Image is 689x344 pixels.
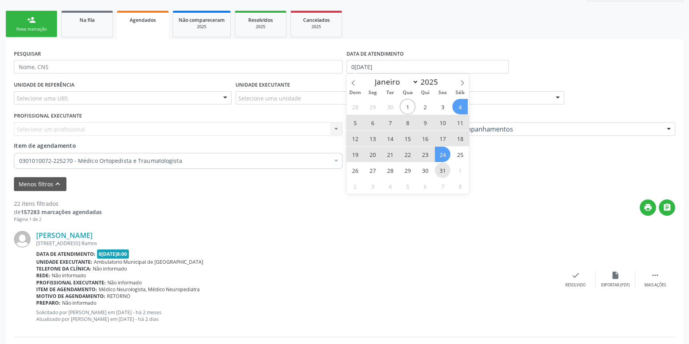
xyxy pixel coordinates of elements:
span: Novembro 5, 2025 [400,178,415,194]
button: Menos filtroskeyboard_arrow_up [14,177,66,191]
div: Exportar (PDF) [601,282,630,288]
div: [STREET_ADDRESS] Ramos [36,240,556,247]
span: Item de agendamento [14,142,76,149]
span: Sex [434,90,452,95]
span: Não informado [107,279,142,286]
b: Motivo de agendamento: [36,293,105,300]
div: 2025 [241,24,280,30]
span: Médico Neurologista, Médico Neuropediatra [99,286,200,293]
span: Não informado [62,300,96,306]
b: Unidade executante: [36,259,92,265]
span: Resolvidos [248,17,273,23]
span: Dom [346,90,364,95]
label: PROFISSIONAL EXECUTANTE [14,110,82,122]
span: Outubro 21, 2025 [382,147,398,162]
b: Rede: [36,272,50,279]
div: 2025 [296,24,336,30]
span: Outubro 25, 2025 [452,147,468,162]
span: Qua [399,90,417,95]
b: Profissional executante: [36,279,106,286]
button:  [659,199,675,216]
span: Selecione uma unidade [238,94,301,102]
div: Resolvido [565,282,586,288]
span: Agendados [130,17,156,23]
span: Outubro 5, 2025 [347,115,363,130]
input: Nome, CNS [14,60,343,73]
span: Outubro 19, 2025 [347,147,363,162]
span: Qui [417,90,434,95]
span: Ter [381,90,399,95]
span: Novembro 3, 2025 [365,178,380,194]
span: Outubro 1, 2025 [400,99,415,114]
div: Mais ações [644,282,666,288]
i: keyboard_arrow_up [53,180,62,188]
span: Outubro 7, 2025 [382,115,398,130]
span: Na fila [80,17,95,23]
div: Página 1 de 2 [14,216,102,223]
label: DATA DE ATENDIMENTO [346,48,404,60]
span: Outubro 11, 2025 [452,115,468,130]
b: Data de atendimento: [36,251,95,257]
div: 22 itens filtrados [14,199,102,208]
span: Outubro 27, 2025 [365,162,380,178]
span: Novembro 2, 2025 [347,178,363,194]
div: Nova marcação [12,26,51,32]
i:  [651,271,660,280]
span: 03.01 - Consultas / Atendimentos / Acompanhamentos [349,125,659,133]
b: Telefone da clínica: [36,265,91,272]
strong: 157283 marcações agendadas [21,208,102,216]
select: Month [371,76,418,87]
img: img [14,231,31,247]
span: Outubro 30, 2025 [417,162,433,178]
i: insert_drive_file [611,271,620,280]
span: Outubro 9, 2025 [417,115,433,130]
span: Selecione uma UBS [17,94,68,102]
input: Year [418,77,445,87]
i:  [663,203,671,212]
i: check [571,271,580,280]
span: Cancelados [303,17,330,23]
span: Outubro 12, 2025 [347,131,363,146]
label: UNIDADE EXECUTANTE [236,79,290,91]
span: Outubro 17, 2025 [435,131,450,146]
span: Setembro 28, 2025 [347,99,363,114]
span: Outubro 23, 2025 [417,147,433,162]
input: Selecione um intervalo [346,60,509,73]
span: Não compareceram [179,17,225,23]
span: Outubro 15, 2025 [400,131,415,146]
span: Outubro 3, 2025 [435,99,450,114]
span: RETORNO [107,293,130,300]
div: de [14,208,102,216]
label: PESQUISAR [14,48,41,60]
span: Outubro 14, 2025 [382,131,398,146]
b: Preparo: [36,300,60,306]
span: Seg [364,90,381,95]
span: Outubro 10, 2025 [435,115,450,130]
span: Novembro 4, 2025 [382,178,398,194]
span: Setembro 30, 2025 [382,99,398,114]
span: Outubro 4, 2025 [452,99,468,114]
a: [PERSON_NAME] [36,231,93,240]
p: Solicitado por [PERSON_NAME] em [DATE] - há 2 meses Atualizado por [PERSON_NAME] em [DATE] - há 2... [36,309,556,323]
div: 2025 [179,24,225,30]
span: Sáb [452,90,469,95]
button: print [640,199,656,216]
span: Outubro 29, 2025 [400,162,415,178]
span: Novembro 1, 2025 [452,162,468,178]
span: Outubro 24, 2025 [435,147,450,162]
label: UNIDADE DE REFERÊNCIA [14,79,74,91]
span: Outubro 16, 2025 [417,131,433,146]
span: Novembro 7, 2025 [435,178,450,194]
span: Não informado [93,265,127,272]
span: Outubro 6, 2025 [365,115,380,130]
span: Outubro 28, 2025 [382,162,398,178]
span: Novembro 6, 2025 [417,178,433,194]
span: 0[DATE]8:00 [97,249,129,259]
span: Não informado [52,272,86,279]
span: Outubro 8, 2025 [400,115,415,130]
span: Outubro 31, 2025 [435,162,450,178]
span: Outubro 2, 2025 [417,99,433,114]
span: 0301010072-225270 - Médico Ortopedista e Traumatologista [19,157,329,165]
span: Outubro 22, 2025 [400,147,415,162]
span: Outubro 13, 2025 [365,131,380,146]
